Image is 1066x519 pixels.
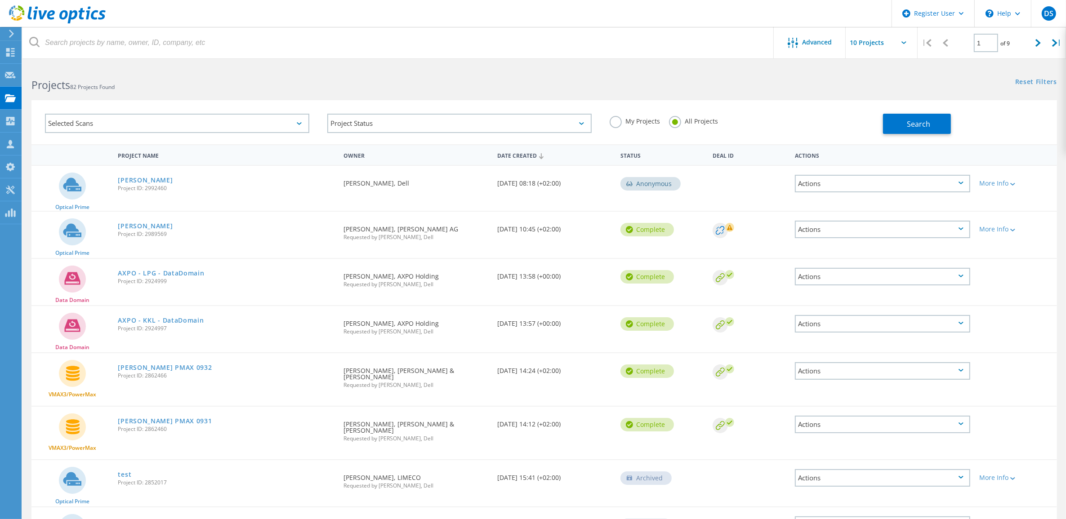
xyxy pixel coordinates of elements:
[795,469,971,487] div: Actions
[118,231,335,237] span: Project ID: 2989569
[118,223,173,229] a: [PERSON_NAME]
[493,306,616,336] div: [DATE] 13:57 (+00:00)
[118,270,204,276] a: AXPO - LPG - DataDomain
[339,146,493,163] div: Owner
[795,175,971,192] div: Actions
[493,460,616,490] div: [DATE] 15:41 (+02:00)
[610,116,660,124] label: My Projects
[795,315,971,333] div: Actions
[118,418,212,424] a: [PERSON_NAME] PMAX 0931
[669,116,718,124] label: All Projects
[22,27,774,58] input: Search projects by name, owner, ID, company, etc
[55,499,89,504] span: Optical Prime
[493,259,616,288] div: [DATE] 13:58 (+00:00)
[339,212,493,249] div: [PERSON_NAME], [PERSON_NAME] AG
[343,329,488,334] span: Requested by [PERSON_NAME], Dell
[339,460,493,497] div: [PERSON_NAME], LIMECO
[118,186,335,191] span: Project ID: 2992460
[620,364,674,378] div: Complete
[986,9,994,18] svg: \n
[883,114,951,134] button: Search
[113,146,339,163] div: Project Name
[118,326,335,331] span: Project ID: 2924997
[45,114,309,133] div: Selected Scans
[70,83,115,91] span: 82 Projects Found
[55,345,89,350] span: Data Domain
[118,364,212,371] a: [PERSON_NAME] PMAX 0932
[795,221,971,238] div: Actions
[339,306,493,343] div: [PERSON_NAME], AXPO Holding
[1015,79,1057,86] a: Reset Filters
[55,250,89,256] span: Optical Prime
[343,436,488,441] span: Requested by [PERSON_NAME], Dell
[795,416,971,433] div: Actions
[118,480,335,485] span: Project ID: 2852017
[118,279,335,284] span: Project ID: 2924999
[493,212,616,241] div: [DATE] 10:45 (+02:00)
[55,204,89,210] span: Optical Prime
[327,114,592,133] div: Project Status
[343,235,488,240] span: Requested by [PERSON_NAME], Dell
[118,426,335,432] span: Project ID: 2862460
[803,39,832,45] span: Advanced
[49,392,96,397] span: VMAX3/PowerMax
[493,407,616,436] div: [DATE] 14:12 (+02:00)
[493,353,616,383] div: [DATE] 14:24 (+02:00)
[708,146,790,163] div: Deal Id
[907,119,931,129] span: Search
[918,27,936,59] div: |
[790,146,975,163] div: Actions
[55,297,89,303] span: Data Domain
[118,373,335,378] span: Project ID: 2862466
[339,407,493,450] div: [PERSON_NAME], [PERSON_NAME] & [PERSON_NAME]
[620,317,674,331] div: Complete
[118,471,131,478] a: test
[795,268,971,285] div: Actions
[339,166,493,195] div: [PERSON_NAME], Dell
[1044,10,1053,17] span: DS
[49,445,96,451] span: VMAX3/PowerMax
[339,353,493,397] div: [PERSON_NAME], [PERSON_NAME] & [PERSON_NAME]
[620,177,681,191] div: Anonymous
[493,146,616,164] div: Date Created
[343,282,488,287] span: Requested by [PERSON_NAME], Dell
[31,78,70,92] b: Projects
[979,180,1052,186] div: More Info
[9,19,106,25] a: Live Optics Dashboard
[979,475,1052,481] div: More Info
[339,259,493,296] div: [PERSON_NAME], AXPO Holding
[118,317,204,324] a: AXPO - KKL - DataDomain
[118,177,173,183] a: [PERSON_NAME]
[343,483,488,488] span: Requested by [PERSON_NAME], Dell
[493,166,616,195] div: [DATE] 08:18 (+02:00)
[1000,40,1010,47] span: of 9
[620,471,672,485] div: Archived
[620,418,674,431] div: Complete
[616,146,708,163] div: Status
[620,223,674,236] div: Complete
[620,270,674,284] div: Complete
[795,362,971,380] div: Actions
[343,382,488,388] span: Requested by [PERSON_NAME], Dell
[1048,27,1066,59] div: |
[979,226,1052,232] div: More Info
